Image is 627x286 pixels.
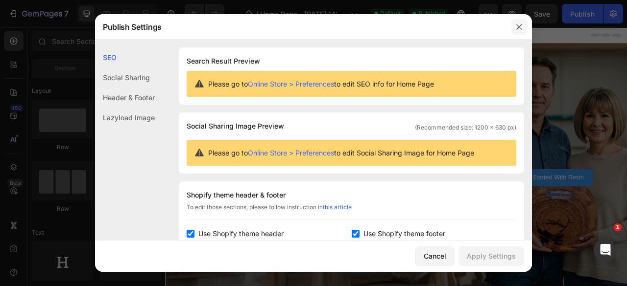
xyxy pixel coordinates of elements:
a: Online Store > Preferences [248,80,334,88]
div: Social Sharing [95,67,155,88]
span: 1 [614,223,622,231]
span: Please go to to edit Social Sharing Image for Home Page [208,148,474,158]
div: Lazyload Image [95,108,155,128]
strong: earning [DATE]! [1,195,193,220]
div: Cancel [424,251,446,261]
h1: Search Result Preview [187,55,516,67]
span: Use Shopify theme footer [363,228,445,240]
strong: Become an expert in resin crafting and start [1,136,338,191]
span: (Recommended size: 1200 x 630 px) [415,123,516,132]
p: Get Started With Resin [453,184,533,198]
a: Online Store > Preferences [248,149,334,157]
a: this article [323,203,352,211]
button: Apply Settings [458,246,524,266]
button: Cancel [415,246,455,266]
div: Publish Settings [95,14,506,40]
span: Use Shopify theme header [198,228,284,240]
div: SEO [95,47,155,67]
span: Please go to to edit SEO info for Home Page [208,79,434,89]
div: Header & Footer [95,88,155,108]
span: Social Sharing Image Preview [187,120,284,132]
a: Get Started With Resin [441,180,545,202]
iframe: Intercom live chat [594,238,617,262]
div: To edit those sections, please follow instruction in [187,203,516,220]
div: Shopify theme header & footer [187,189,516,201]
div: Apply Settings [467,251,516,261]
